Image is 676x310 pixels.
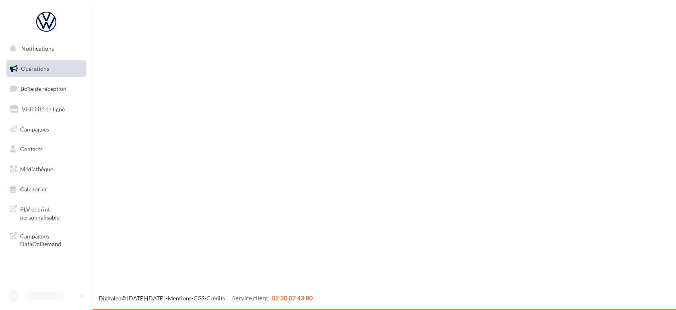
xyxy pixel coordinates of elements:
[194,295,204,302] a: CGS
[99,295,313,302] span: © [DATE]-[DATE] - - -
[21,65,49,72] span: Opérations
[20,231,83,248] span: Campagnes DataOnDemand
[168,295,192,302] a: Mentions
[20,186,47,193] span: Calendrier
[20,204,83,221] span: PLV et print personnalisable
[21,45,54,52] span: Notifications
[5,40,84,57] button: Notifications
[21,85,66,92] span: Boîte de réception
[206,295,225,302] a: Crédits
[5,181,88,198] a: Calendrier
[5,228,88,251] a: Campagnes DataOnDemand
[5,101,88,118] a: Visibilité en ligne
[20,146,43,152] span: Contacts
[5,141,88,158] a: Contacts
[5,161,88,178] a: Médiathèque
[22,106,65,113] span: Visibilité en ligne
[5,121,88,138] a: Campagnes
[232,294,268,302] span: Service client
[5,60,88,77] a: Opérations
[5,80,88,97] a: Boîte de réception
[99,295,122,302] a: Digitaleo
[272,294,313,302] span: 02 30 07 43 80
[5,201,88,224] a: PLV et print personnalisable
[20,166,53,172] span: Médiathèque
[20,125,49,132] span: Campagnes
